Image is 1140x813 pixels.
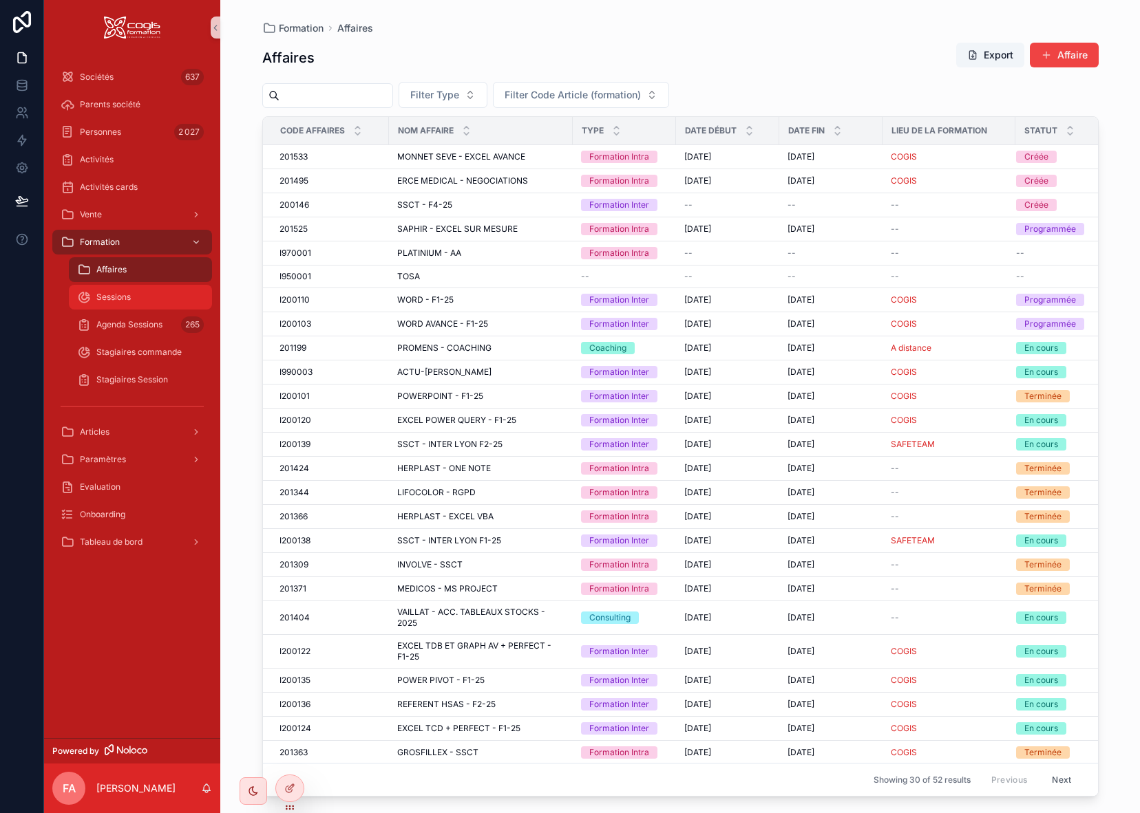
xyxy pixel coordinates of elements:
a: -- [891,511,1007,522]
a: Créée [1016,151,1119,163]
div: Créée [1024,175,1048,187]
span: Stagiaires commande [96,347,182,358]
a: SAFETEAM [891,535,935,546]
div: Programmée [1024,318,1076,330]
span: Filter Code Article (formation) [505,88,641,102]
span: Sociétés [80,72,114,83]
span: WORD AVANCE - F1-25 [397,318,488,329]
a: SSCT - F4-25 [397,199,564,210]
a: Terminée [1016,486,1119,499]
a: Créée [1016,199,1119,211]
a: POWERPOINT - F1-25 [397,391,564,402]
a: WORD AVANCE - F1-25 [397,318,564,329]
a: 201366 [279,511,381,522]
a: COGIS [891,175,917,186]
a: Formation Inter [581,438,668,451]
span: -- [788,271,796,282]
span: I200120 [279,415,311,426]
a: WORD - F1-25 [397,294,564,305]
div: Terminée [1024,510,1062,523]
a: Formation Intra [581,486,668,499]
span: [DATE] [788,463,814,474]
span: [DATE] [684,415,711,426]
a: -- [684,248,771,259]
span: -- [684,248,693,259]
span: I200101 [279,391,310,402]
span: -- [891,487,899,498]
a: [DATE] [684,318,771,329]
a: [DATE] [788,294,874,305]
span: [DATE] [684,318,711,329]
div: scrollable content [44,55,220,572]
a: 200146 [279,199,381,210]
a: 201199 [279,343,381,354]
div: Programmée [1024,294,1076,306]
span: 201199 [279,343,306,354]
a: Evaluation [52,475,212,499]
span: [DATE] [788,391,814,402]
a: [DATE] [684,415,771,426]
a: Formation Intra [581,559,668,571]
a: [DATE] [788,439,874,450]
a: [DATE] [684,511,771,522]
a: I200138 [279,535,381,546]
a: 201344 [279,487,381,498]
div: Formation Inter [589,294,649,306]
span: [DATE] [788,343,814,354]
span: -- [581,271,589,282]
span: Personnes [80,127,121,138]
span: [DATE] [788,151,814,162]
a: -- [684,271,771,282]
span: I200110 [279,294,310,305]
span: I970001 [279,248,311,259]
a: 201495 [279,175,381,186]
a: Sociétés637 [52,65,212,89]
span: Affaires [337,21,373,35]
span: [DATE] [684,511,711,522]
a: Formation Inter [581,199,668,211]
div: En cours [1024,438,1058,451]
div: Formation Inter [589,534,649,547]
span: [DATE] [684,391,711,402]
a: Créée [1016,175,1119,187]
a: COGIS [891,391,917,402]
div: Créée [1024,199,1048,211]
a: Parents société [52,92,212,117]
a: 201525 [279,224,381,235]
div: Créée [1024,151,1048,163]
span: Filter Type [410,88,459,102]
button: Export [956,43,1024,67]
a: A distance [891,343,1007,354]
a: -- [891,224,1007,235]
span: HERPLAST - EXCEL VBA [397,511,494,522]
div: Formation Inter [589,438,649,451]
span: I200139 [279,439,310,450]
a: [DATE] [788,487,874,498]
a: Formation [52,230,212,254]
a: -- [891,487,1007,498]
div: En cours [1024,342,1058,354]
a: [DATE] [684,343,771,354]
span: TOSA [397,271,420,282]
button: Affaire [1030,43,1099,67]
a: -- [788,248,874,259]
a: COGIS [891,294,1007,305]
a: -- [1016,271,1119,282]
a: -- [891,463,1007,474]
a: [DATE] [788,151,874,162]
div: Formation Inter [589,199,649,211]
a: Stagiaires commande [69,340,212,365]
a: 201533 [279,151,381,162]
a: I200120 [279,415,381,426]
a: -- [891,248,1007,259]
a: EXCEL POWER QUERY - F1-25 [397,415,564,426]
a: COGIS [891,367,917,378]
span: [DATE] [788,535,814,546]
span: WORD - F1-25 [397,294,454,305]
a: [DATE] [788,175,874,186]
span: Activités cards [80,182,138,193]
span: -- [891,224,899,235]
span: -- [1016,248,1024,259]
div: Formation Intra [589,559,649,571]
